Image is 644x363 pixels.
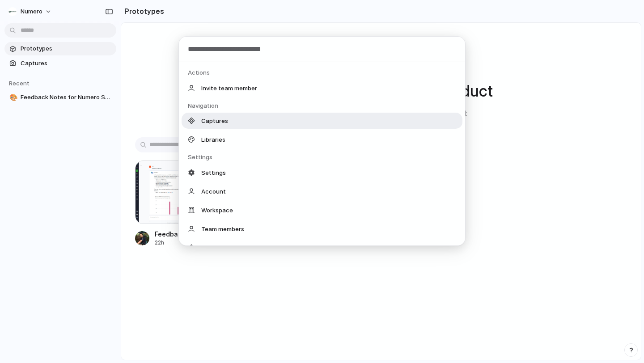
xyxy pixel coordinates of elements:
span: Team members [201,224,244,233]
span: Account [201,187,226,196]
div: Settings [188,153,465,162]
div: Suggestions [179,62,465,245]
span: Invite team member [201,84,257,93]
span: Settings [201,168,226,177]
div: Navigation [188,101,465,110]
span: Captures [201,116,228,125]
span: Integrations [201,243,236,252]
div: Actions [188,68,465,77]
span: Workspace [201,206,233,215]
span: Libraries [201,135,225,144]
